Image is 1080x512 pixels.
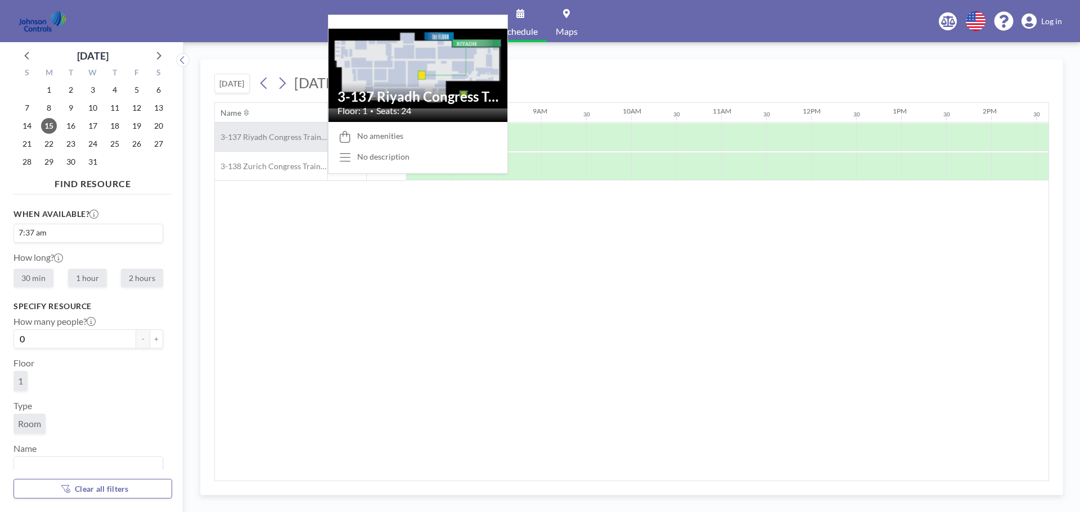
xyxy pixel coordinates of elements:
span: Friday, December 12, 2025 [129,100,145,116]
span: Wednesday, December 17, 2025 [85,118,101,134]
div: W [82,66,104,81]
label: Type [13,400,32,411]
span: Sunday, December 21, 2025 [19,136,35,152]
span: Monday, December 8, 2025 [41,100,57,116]
div: 9AM [533,107,547,115]
div: F [125,66,147,81]
span: Friday, December 19, 2025 [129,118,145,134]
span: Tuesday, December 23, 2025 [63,136,79,152]
div: 10AM [623,107,641,115]
span: Saturday, December 27, 2025 [151,136,166,152]
input: Search for option [49,226,156,239]
h4: FIND RESOURCE [13,174,172,189]
span: Thursday, December 11, 2025 [107,100,123,116]
button: - [136,329,150,348]
span: Saturday, December 6, 2025 [151,82,166,98]
span: Monday, December 29, 2025 [41,154,57,170]
div: 2PM [983,107,997,115]
span: Tuesday, December 30, 2025 [63,154,79,170]
span: Room [18,418,41,429]
span: Wednesday, December 10, 2025 [85,100,101,116]
span: Tuesday, December 9, 2025 [63,100,79,116]
label: How many people? [13,316,96,327]
span: Wednesday, December 24, 2025 [85,136,101,152]
span: Clear all filters [75,484,129,493]
input: Search for option [15,459,156,474]
div: T [60,66,82,81]
span: [DATE] [294,74,339,91]
button: [DATE] [214,74,250,93]
span: Maps [556,27,578,36]
span: No amenities [357,131,403,141]
div: 30 [853,111,860,118]
div: 11AM [713,107,731,115]
span: Monday, December 15, 2025 [41,118,57,134]
span: Sunday, December 14, 2025 [19,118,35,134]
span: Sunday, December 7, 2025 [19,100,35,116]
img: organization-logo [18,10,67,33]
span: Friday, December 26, 2025 [129,136,145,152]
span: Wednesday, December 3, 2025 [85,82,101,98]
span: 1 [18,375,23,387]
label: 2 hours [121,269,163,287]
div: 30 [943,111,950,118]
div: Name [220,108,241,118]
span: Thursday, December 4, 2025 [107,82,123,98]
span: Floor: 1 [337,105,367,116]
span: Friday, December 5, 2025 [129,82,145,98]
h2: 3-137 Riyadh Congress Training Room [337,88,498,105]
label: Name [13,443,37,454]
img: resource-image [328,29,507,108]
div: 30 [583,111,590,118]
span: Log in [1041,16,1062,26]
div: Search for option [14,224,163,241]
div: 1PM [893,107,907,115]
span: Saturday, December 13, 2025 [151,100,166,116]
span: Monday, December 1, 2025 [41,82,57,98]
span: Tuesday, December 2, 2025 [63,82,79,98]
span: 7:37 am [16,227,48,238]
span: Thursday, December 25, 2025 [107,136,123,152]
h3: Specify resource [13,301,163,311]
span: Seats: 24 [376,105,411,116]
button: Clear all filters [13,479,172,499]
a: Log in [1021,13,1062,29]
label: 1 hour [68,269,107,287]
div: 30 [763,111,770,118]
div: [DATE] [77,48,109,64]
label: 30 min [13,269,53,287]
span: Sunday, December 28, 2025 [19,154,35,170]
button: + [150,329,163,348]
div: M [38,66,60,81]
div: S [147,66,169,81]
label: How long? [13,252,63,262]
div: 30 [1033,111,1040,118]
div: S [16,66,38,81]
span: Thursday, December 18, 2025 [107,118,123,134]
span: Saturday, December 20, 2025 [151,118,166,134]
span: Schedule [503,27,538,36]
div: 30 [673,111,680,118]
span: Tuesday, December 16, 2025 [63,118,79,134]
span: Monday, December 22, 2025 [41,136,57,152]
div: T [103,66,125,81]
span: 3-138 Zurich Congress Training Room [215,161,327,171]
div: Search for option [14,457,163,476]
span: Wednesday, December 31, 2025 [85,154,101,170]
span: • [370,107,373,115]
div: 12PM [803,107,821,115]
label: Floor [13,357,34,369]
div: No description [357,152,409,162]
span: 3-137 Riyadh Congress Training Room [215,132,327,142]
